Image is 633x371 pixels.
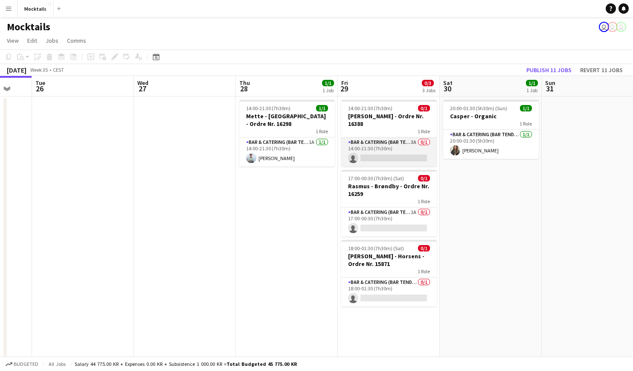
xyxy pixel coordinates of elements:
[341,170,437,237] app-job-card: 17:00-00:30 (7h30m) (Sat)0/1Rasmus - Brøndby - Ordre Nr. 162591 RoleBar & Catering (Bar Tender)1A...
[545,79,555,87] span: Sun
[348,245,404,251] span: 18:00-01:30 (7h30m) (Sat)
[239,112,335,128] h3: Mette - [GEOGRAPHIC_DATA] - Ordre Nr. 16298
[53,67,64,73] div: CEST
[24,35,41,46] a: Edit
[599,22,609,32] app-user-avatar: Hektor Pantas
[520,105,532,111] span: 1/1
[341,240,437,307] app-job-card: 18:00-01:30 (7h30m) (Sat)0/1[PERSON_NAME] - Horsens - Ordre Nr. 158711 RoleBar & Catering (Bar Te...
[526,87,537,93] div: 1 Job
[316,105,328,111] span: 1/1
[418,268,430,275] span: 1 Role
[443,112,539,120] h3: Casper - Organic
[239,137,335,167] app-card-role: Bar & Catering (Bar Tender)1A1/114:00-21:30 (7h30m)[PERSON_NAME]
[341,182,437,198] h3: Rasmus - Brøndby - Ordre Nr. 16259
[418,128,430,134] span: 1 Role
[418,175,430,181] span: 0/1
[3,35,22,46] a: View
[418,198,430,204] span: 1 Role
[137,79,148,87] span: Wed
[544,84,555,93] span: 31
[35,79,45,87] span: Tue
[239,100,335,167] app-job-card: 14:00-21:30 (7h30m)1/1Mette - [GEOGRAPHIC_DATA] - Ordre Nr. 162981 RoleBar & Catering (Bar Tender...
[340,84,348,93] span: 29
[7,37,19,44] span: View
[17,0,54,17] button: Mocktails
[136,84,148,93] span: 27
[341,112,437,128] h3: [PERSON_NAME] - Ordre Nr. 16388
[47,361,67,367] span: All jobs
[239,79,250,87] span: Thu
[322,87,334,93] div: 1 Job
[442,84,453,93] span: 30
[226,361,297,367] span: Total Budgeted 45 775.00 KR
[46,37,58,44] span: Jobs
[341,137,437,167] app-card-role: Bar & Catering (Bar Tender)3A0/114:00-21:30 (7h30m)
[75,361,297,367] div: Salary 44 775.00 KR + Expenses 0.00 KR + Subsistence 1 000.00 KR =
[348,105,392,111] span: 14:00-21:30 (7h30m)
[443,100,539,159] app-job-card: 20:00-01:30 (5h30m) (Sun)1/1Casper - Organic1 RoleBar & Catering (Bar Tender)1/120:00-01:30 (5h30...
[443,130,539,159] app-card-role: Bar & Catering (Bar Tender)1/120:00-01:30 (5h30m)[PERSON_NAME]
[526,80,538,86] span: 1/1
[341,252,437,268] h3: [PERSON_NAME] - Horsens - Ordre Nr. 15871
[42,35,62,46] a: Jobs
[322,80,334,86] span: 1/1
[4,359,40,369] button: Budgeted
[28,67,49,73] span: Week 35
[7,66,26,74] div: [DATE]
[418,105,430,111] span: 0/1
[443,79,453,87] span: Sat
[67,37,86,44] span: Comms
[7,20,50,33] h1: Mocktails
[238,84,250,93] span: 28
[341,278,437,307] app-card-role: Bar & Catering (Bar Tender)0/118:00-01:30 (7h30m)
[341,100,437,167] app-job-card: 14:00-21:30 (7h30m)0/1[PERSON_NAME] - Ordre Nr. 163881 RoleBar & Catering (Bar Tender)3A0/114:00-...
[523,64,575,76] button: Publish 11 jobs
[341,79,348,87] span: Fri
[418,245,430,251] span: 0/1
[520,120,532,127] span: 1 Role
[607,22,618,32] app-user-avatar: Hektor Pantas
[34,84,45,93] span: 26
[341,207,437,237] app-card-role: Bar & Catering (Bar Tender)1A0/117:00-00:30 (7h30m)
[246,105,290,111] span: 14:00-21:30 (7h30m)
[422,87,436,93] div: 3 Jobs
[577,64,626,76] button: Revert 11 jobs
[348,175,404,181] span: 17:00-00:30 (7h30m) (Sat)
[14,361,38,367] span: Budgeted
[616,22,626,32] app-user-avatar: Hektor Pantas
[64,35,90,46] a: Comms
[422,80,434,86] span: 0/3
[27,37,37,44] span: Edit
[450,105,507,111] span: 20:00-01:30 (5h30m) (Sun)
[316,128,328,134] span: 1 Role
